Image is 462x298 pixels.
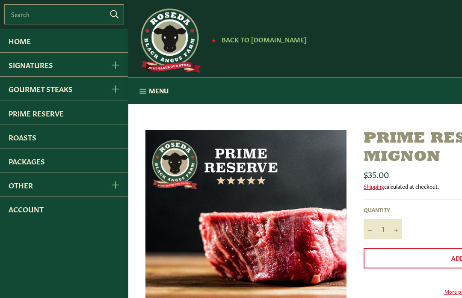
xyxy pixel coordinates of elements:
button: Menu [128,77,177,105]
input: Search [4,4,124,24]
button: Signatures Menu [101,53,128,76]
span: Menu [149,86,169,95]
span: ★ [211,36,216,43]
a: ★ Back to [DOMAIN_NAME] [207,36,307,43]
img: Roseda Beef [137,9,201,73]
button: Gourmet Steaks Menu [101,77,128,100]
span: Back to [DOMAIN_NAME] [222,35,307,44]
button: Other Menu [101,173,128,197]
